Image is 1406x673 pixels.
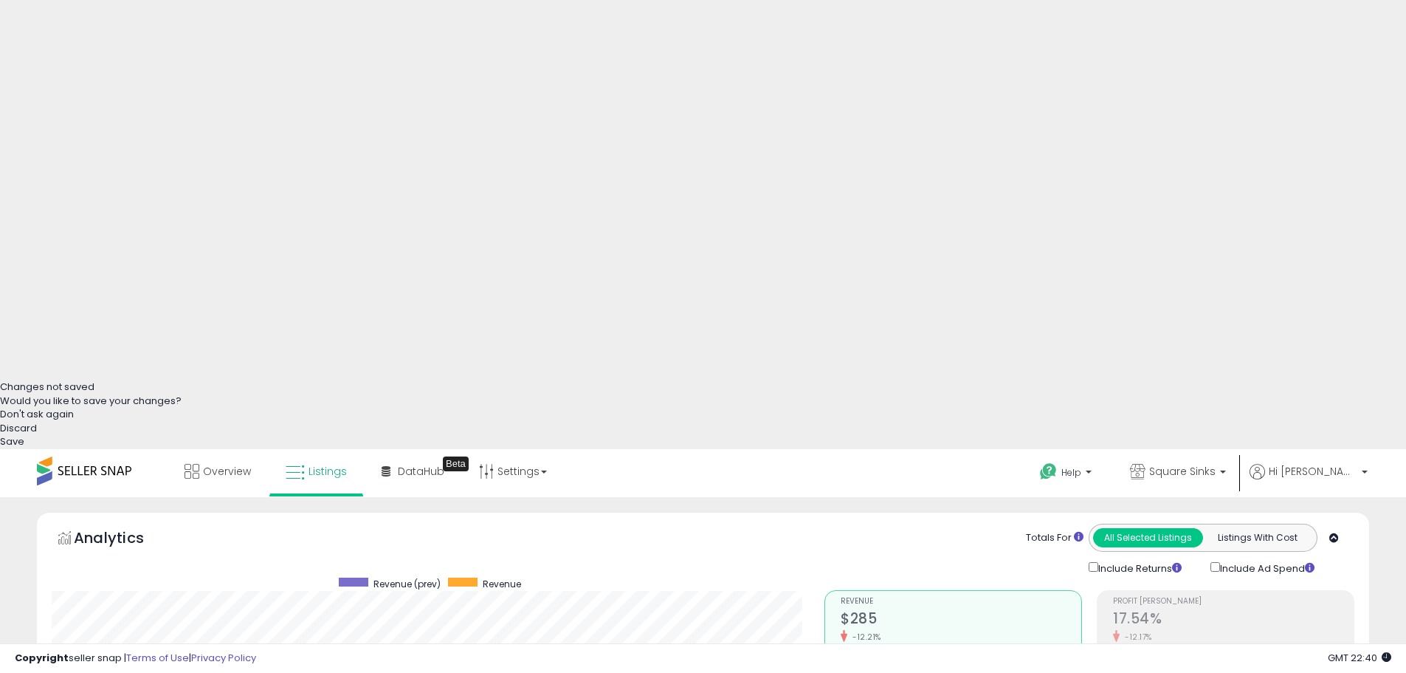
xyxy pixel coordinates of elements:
span: Overview [203,464,251,479]
a: Settings [468,449,558,493]
a: Listings [275,449,358,493]
h2: 17.54% [1113,610,1354,630]
span: Profit [PERSON_NAME] [1113,598,1354,606]
span: Revenue [841,598,1081,606]
span: Square Sinks [1149,464,1216,479]
div: Totals For [1026,531,1083,545]
a: Square Sinks [1119,449,1237,497]
button: Listings With Cost [1202,528,1312,547]
h5: Analytics [74,527,173,552]
div: Tooltip anchor [443,457,469,471]
strong: Copyright [15,651,69,665]
i: Get Help [1039,462,1058,481]
span: Listings [309,464,347,479]
a: Terms of Use [126,651,189,665]
a: Overview [173,449,262,493]
div: Include Ad Spend [1199,559,1338,576]
span: Revenue (prev) [373,578,441,590]
span: Revenue [483,578,521,590]
span: Hi [PERSON_NAME] [1269,464,1357,479]
a: Privacy Policy [191,651,256,665]
div: seller snap | | [15,652,256,666]
span: 2025-09-12 22:40 GMT [1328,651,1391,665]
button: All Selected Listings [1093,528,1203,547]
a: Help [1028,451,1106,497]
span: DataHub [398,464,444,479]
h2: $285 [841,610,1081,630]
span: Help [1061,466,1081,479]
a: DataHub [371,449,455,493]
a: Hi [PERSON_NAME] [1250,464,1368,497]
div: Include Returns [1078,559,1199,576]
